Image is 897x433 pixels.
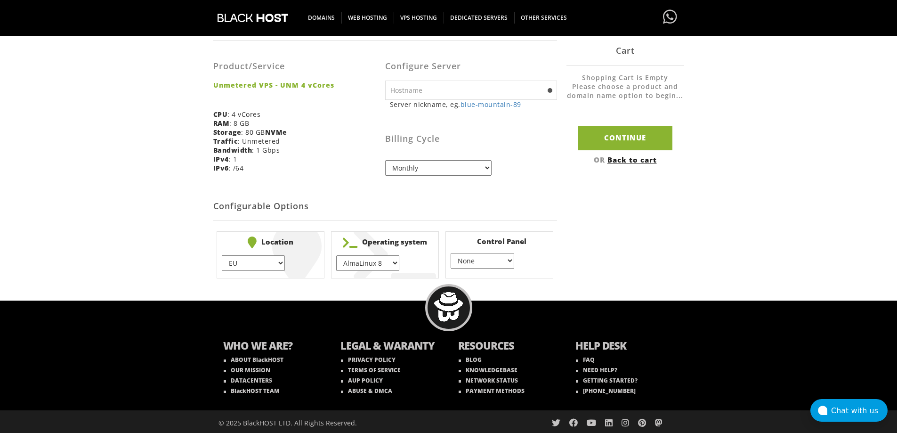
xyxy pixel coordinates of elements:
a: blue-mountain-89 [461,100,521,109]
a: BLOG [459,356,482,364]
b: Traffic [213,137,238,146]
a: PRIVACY POLICY [341,356,396,364]
input: Hostname [385,81,557,100]
a: DATACENTERS [224,376,272,384]
b: NVMe [265,128,287,137]
h3: Configure Server [385,62,557,71]
b: RAM [213,119,230,128]
b: Operating system [336,237,434,248]
b: Control Panel [451,237,548,246]
b: IPv4 [213,155,229,163]
b: HELP DESK [575,338,674,355]
div: : 4 vCores : 8 GB : 80 GB : Unmetered : 1 Gbps : 1 : /64 [213,48,385,180]
a: TERMS OF SERVICE [341,366,401,374]
a: AUP POLICY [341,376,383,384]
a: Back to cart [607,155,657,164]
strong: Unmetered VPS - UNM 4 vCores [213,81,378,90]
a: OUR MISSION [224,366,270,374]
select: } } } } } } [222,255,285,271]
b: CPU [213,110,228,119]
a: NETWORK STATUS [459,376,518,384]
small: Server nickname, eg. [390,100,557,109]
button: Chat with us [810,399,888,422]
div: Cart [566,35,684,66]
h3: Billing Cycle [385,134,557,144]
img: BlackHOST mascont, Blacky. [434,292,463,322]
b: IPv6 [213,163,229,172]
a: FAQ [576,356,595,364]
b: RESOURCES [458,338,557,355]
input: Continue [578,126,672,150]
a: KNOWLEDGEBASE [459,366,517,374]
a: BlackHOST TEAM [224,387,280,395]
b: WHO WE ARE? [223,338,322,355]
a: [PHONE_NUMBER] [576,387,636,395]
b: LEGAL & WARANTY [340,338,439,355]
span: DEDICATED SERVERS [444,12,515,24]
div: OR [566,155,684,164]
select: } } } } [451,253,514,269]
a: PAYMENT METHODS [459,387,525,395]
h2: Configurable Options [213,192,557,221]
a: NEED HELP? [576,366,617,374]
b: Bandwidth [213,146,252,155]
li: Shopping Cart is Empty Please choose a product and domain name option to begin... [566,73,684,109]
select: } } } } } } } } } } } } } } } } } } } } } [336,255,399,271]
b: Storage [213,128,242,137]
a: GETTING STARTED? [576,376,638,384]
span: VPS HOSTING [394,12,444,24]
h3: Product/Service [213,62,378,71]
a: ABUSE & DMCA [341,387,392,395]
a: ABOUT BlackHOST [224,356,283,364]
span: DOMAINS [301,12,342,24]
span: WEB HOSTING [341,12,394,24]
div: Chat with us [831,406,888,415]
b: Location [222,237,319,248]
span: OTHER SERVICES [514,12,574,24]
